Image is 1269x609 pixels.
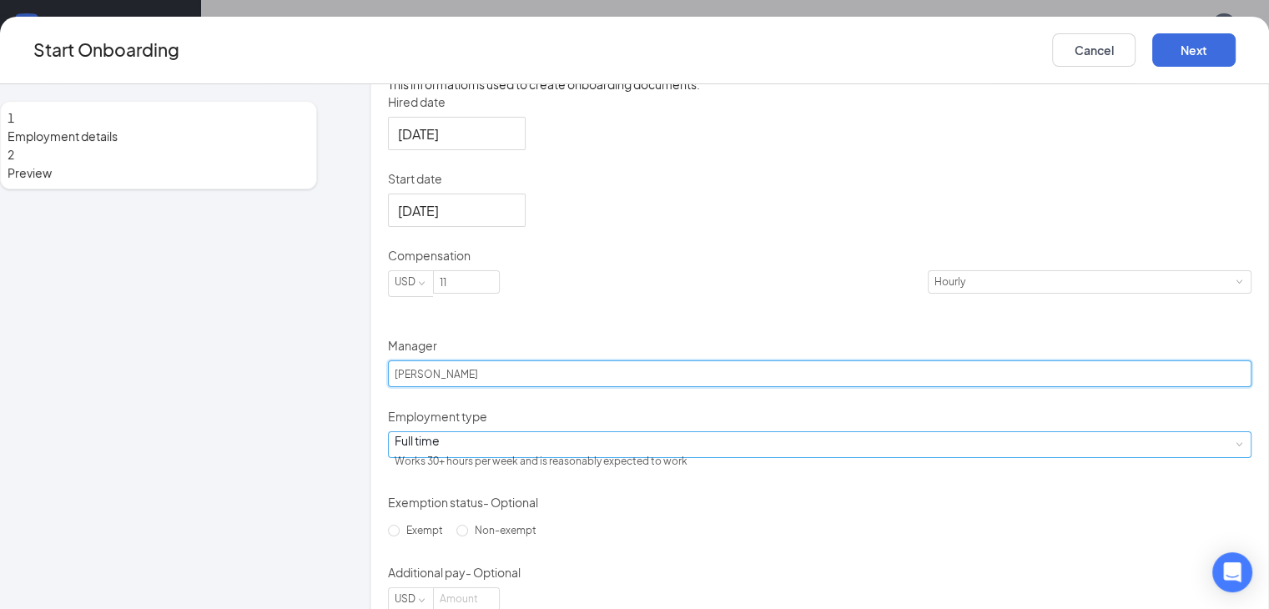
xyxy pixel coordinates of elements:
p: This information is used to create onboarding documents. [388,75,1251,93]
h3: Start Onboarding [33,36,179,63]
input: Aug 28, 2025 [398,200,512,221]
div: USD [395,271,427,293]
span: - Optional [483,495,538,510]
p: Hired date [388,93,1251,110]
div: Hourly [934,271,977,293]
div: Open Intercom Messenger [1212,552,1252,592]
span: Employment details [8,127,310,145]
button: Next [1152,33,1236,67]
span: Non-exempt [468,524,543,536]
p: Employment type [388,408,1251,425]
p: Start date [388,170,1251,187]
div: [object Object] [395,432,699,474]
input: Amount [434,271,499,293]
p: Compensation [388,247,1251,264]
span: Exempt [400,524,450,536]
span: 1 [8,110,14,125]
p: Exemption status [388,494,1251,511]
span: Preview [8,164,310,182]
div: Full time [395,432,687,449]
button: Cancel [1052,33,1136,67]
span: 2 [8,147,14,162]
p: Additional pay [388,564,1251,581]
div: Works 30+ hours per week and is reasonably expected to work [395,449,687,474]
p: Manager [388,337,1251,354]
input: Aug 27, 2025 [398,123,512,144]
span: - Optional [466,565,521,580]
input: Manager name [388,360,1251,387]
